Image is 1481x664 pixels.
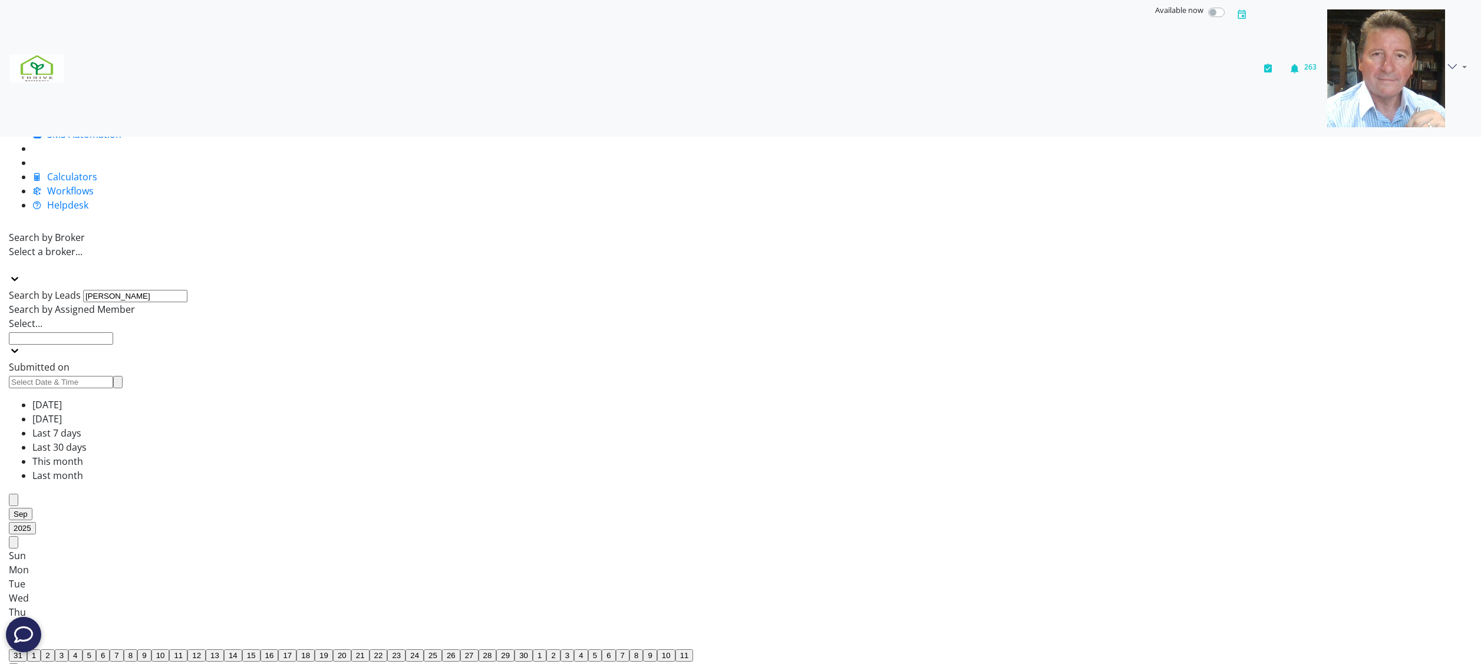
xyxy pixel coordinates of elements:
a: SMS Automation [32,128,121,141]
a: Helpdesk [32,199,88,212]
span: 263 [1304,62,1317,72]
img: 05ee49a5-7a20-4666-9e8c-f1b57a6951a1-637908577730117354.png [1327,9,1445,127]
img: 7ef6f553-fa6a-4c30-bc82-24974be04ac6-637908507574932421.png [9,54,64,82]
span: Helpdesk [47,199,88,212]
span: Available now [1155,5,1203,15]
a: Workflows [32,184,94,197]
span: Workflows [47,184,94,197]
a: Calculators [32,170,97,183]
button: 263 [1284,5,1322,132]
span: Calculators [47,170,97,183]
